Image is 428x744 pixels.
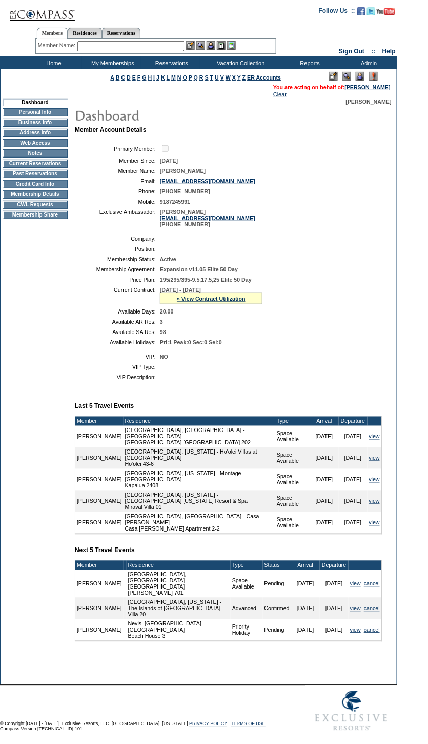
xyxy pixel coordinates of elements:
a: view [369,455,380,461]
img: Become our fan on Facebook [357,7,365,15]
img: Log Concern/Member Elevation [369,72,378,81]
a: O [183,74,187,81]
td: [DATE] [339,469,368,491]
span: Active [160,256,176,262]
td: [PERSON_NAME] [75,491,124,512]
a: view [369,434,380,440]
a: X [232,74,236,81]
td: Membership Agreement: [79,266,156,272]
td: [GEOGRAPHIC_DATA], [US_STATE] - Montage [GEOGRAPHIC_DATA] Kapalua 2408 [124,469,276,491]
td: Priority Holiday [231,619,263,641]
td: Business Info [3,119,68,127]
span: [PHONE_NUMBER] [160,188,210,194]
td: Available Holidays: [79,339,156,345]
td: Pending [263,570,291,598]
td: Reservations [141,56,200,69]
td: [DATE] [310,426,339,447]
b: Next 5 Travel Events [75,547,135,554]
a: view [369,498,380,504]
a: F [137,74,141,81]
a: W [226,74,231,81]
td: [PERSON_NAME] [75,426,124,447]
a: Clear [273,91,287,97]
td: Home [23,56,82,69]
span: 195/295/395-9.5,17.5,25 Elite 50 Day [160,277,252,283]
td: [PERSON_NAME] [75,469,124,491]
td: Personal Info [3,108,68,116]
a: A [111,74,114,81]
td: Space Available [231,570,263,598]
td: Price Plan: [79,277,156,283]
b: Member Account Details [75,126,147,133]
a: G [142,74,146,81]
td: Pending [263,619,291,641]
span: [PERSON_NAME] [160,168,206,174]
a: H [148,74,152,81]
img: View Mode [342,72,351,81]
a: D [127,74,131,81]
a: » View Contract Utilization [177,296,246,302]
a: Help [382,48,396,55]
a: Become our fan on Facebook [357,10,365,16]
img: Edit Mode [329,72,338,81]
td: Member [75,561,124,570]
td: [PERSON_NAME] [75,512,124,534]
td: [PERSON_NAME] [75,570,124,598]
a: B [116,74,120,81]
a: view [369,477,380,483]
td: [DATE] [291,598,320,619]
td: Residence [127,561,231,570]
td: [DATE] [310,469,339,491]
td: [PERSON_NAME] [75,598,124,619]
a: ER Accounts [247,74,281,81]
span: You are acting on behalf of: [273,84,391,90]
td: Space Available [275,512,310,534]
td: [DATE] [339,491,368,512]
a: cancel [364,627,380,633]
td: Phone: [79,188,156,194]
td: Space Available [275,491,310,512]
span: Expansion v11.05 Elite 50 Day [160,266,238,272]
a: Subscribe to our YouTube Channel [377,10,395,16]
td: Arrival [291,561,320,570]
a: cancel [364,605,380,612]
td: Arrival [310,417,339,426]
td: Departure [320,561,349,570]
a: Members [37,28,68,39]
td: [GEOGRAPHIC_DATA], [GEOGRAPHIC_DATA] - Casa [PERSON_NAME] Casa [PERSON_NAME] Apartment 2-2 [124,512,276,534]
td: Membership Details [3,190,68,199]
span: [PERSON_NAME] [PHONE_NUMBER] [160,209,255,227]
a: Follow us on Twitter [367,10,375,16]
td: Membership Status: [79,256,156,262]
a: J [156,74,159,81]
a: view [350,627,361,633]
td: Departure [339,417,368,426]
td: Type [275,417,310,426]
a: I [153,74,155,81]
td: [DATE] [310,447,339,469]
td: Type [231,561,263,570]
a: [PERSON_NAME] [345,84,391,90]
td: Follow Us :: [319,6,355,18]
td: Membership Share [3,211,68,219]
td: CWL Requests [3,201,68,209]
td: [PERSON_NAME] [75,619,124,641]
td: Space Available [275,469,310,491]
a: V [220,74,224,81]
td: [DATE] [320,619,349,641]
div: Member Name: [38,41,77,50]
td: VIP Type: [79,364,156,370]
td: Current Contract: [79,287,156,304]
td: Nevis, [GEOGRAPHIC_DATA] - [GEOGRAPHIC_DATA] Beach House 3 [127,619,231,641]
td: Position: [79,246,156,252]
span: 20.00 [160,308,174,315]
a: S [205,74,209,81]
td: Available SA Res: [79,329,156,335]
a: Reservations [102,28,140,38]
td: Admin [338,56,397,69]
a: TERMS OF USE [231,721,266,727]
td: [GEOGRAPHIC_DATA], [US_STATE] - Ho'olei Villas at [GEOGRAPHIC_DATA] Ho'olei 43-6 [124,447,276,469]
td: [DATE] [320,570,349,598]
img: View [196,41,205,50]
td: [DATE] [291,570,320,598]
